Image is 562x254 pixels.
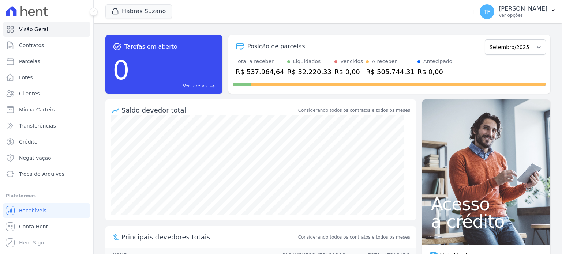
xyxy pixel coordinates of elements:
a: Parcelas [3,54,90,69]
div: A receber [372,58,397,65]
div: Liquidados [293,58,321,65]
span: Conta Hent [19,223,48,230]
span: Crédito [19,138,38,145]
a: Troca de Arquivos [3,167,90,181]
span: Troca de Arquivos [19,170,64,178]
a: Contratos [3,38,90,53]
span: Lotes [19,74,33,81]
div: R$ 0,00 [334,67,363,77]
span: Transferências [19,122,56,129]
span: Principais devedores totais [121,232,297,242]
span: Tarefas em aberto [124,42,177,51]
a: Recebíveis [3,203,90,218]
span: TF [484,9,490,14]
div: Total a receber [236,58,284,65]
span: east [210,83,215,89]
div: 0 [113,51,130,89]
span: Acesso [431,195,542,213]
span: Minha Carteira [19,106,57,113]
div: R$ 505.744,31 [366,67,415,77]
span: Considerando todos os contratos e todos os meses [298,234,410,240]
div: R$ 0,00 [417,67,452,77]
button: TF [PERSON_NAME] Ver opções [474,1,562,22]
div: R$ 32.220,33 [287,67,331,77]
a: Conta Hent [3,219,90,234]
div: Plataformas [6,192,87,200]
p: Ver opções [499,12,547,18]
p: [PERSON_NAME] [499,5,547,12]
a: Negativação [3,151,90,165]
a: Ver tarefas east [132,83,215,89]
button: Habras Suzano [105,4,172,18]
div: Considerando todos os contratos e todos os meses [298,107,410,114]
span: task_alt [113,42,121,51]
span: Clientes [19,90,40,97]
span: Negativação [19,154,51,162]
a: Minha Carteira [3,102,90,117]
span: a crédito [431,213,542,230]
div: Antecipado [423,58,452,65]
a: Visão Geral [3,22,90,37]
div: R$ 537.964,64 [236,67,284,77]
div: Vencidos [340,58,363,65]
span: Contratos [19,42,44,49]
div: Posição de parcelas [247,42,305,51]
span: Recebíveis [19,207,46,214]
a: Lotes [3,70,90,85]
a: Clientes [3,86,90,101]
div: Saldo devedor total [121,105,297,115]
a: Crédito [3,134,90,149]
a: Transferências [3,118,90,133]
span: Parcelas [19,58,40,65]
span: Visão Geral [19,26,48,33]
span: Ver tarefas [183,83,207,89]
